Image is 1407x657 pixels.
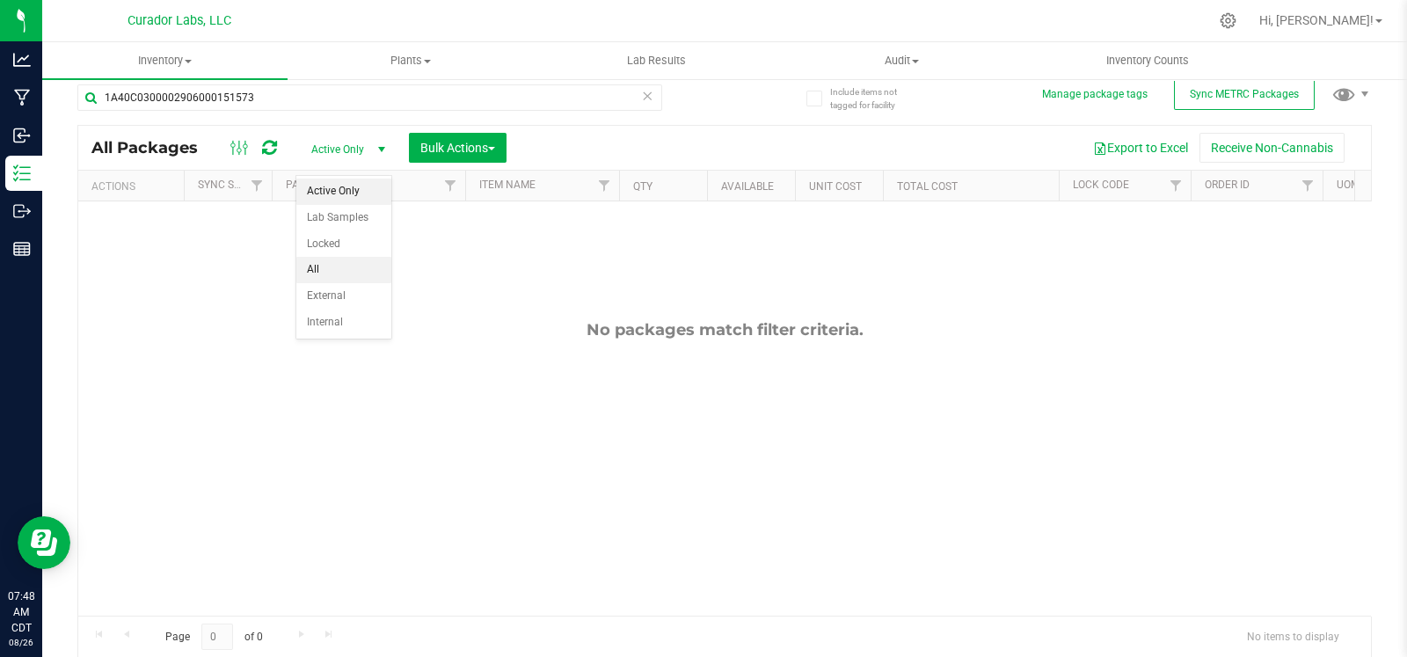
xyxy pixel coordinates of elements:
[1042,87,1148,102] button: Manage package tags
[1082,133,1199,163] button: Export to Excel
[8,636,34,649] p: 08/26
[78,320,1371,339] div: No packages match filter criteria.
[1174,78,1315,110] button: Sync METRC Packages
[288,42,533,79] a: Plants
[13,127,31,144] inline-svg: Inbound
[1190,88,1299,100] span: Sync METRC Packages
[721,180,774,193] a: Available
[590,171,619,201] a: Filter
[1073,179,1129,191] a: Lock Code
[633,180,652,193] a: Qty
[830,85,918,112] span: Include items not tagged for facility
[128,13,231,28] span: Curador Labs, LLC
[42,42,288,79] a: Inventory
[91,180,177,193] div: Actions
[296,205,391,231] li: Lab Samples
[534,42,779,79] a: Lab Results
[1217,12,1239,29] div: Manage settings
[1162,171,1191,201] a: Filter
[91,138,215,157] span: All Packages
[13,240,31,258] inline-svg: Reports
[780,53,1024,69] span: Audit
[296,283,391,310] li: External
[1205,179,1250,191] a: Order Id
[296,310,391,336] li: Internal
[243,171,272,201] a: Filter
[18,516,70,569] iframe: Resource center
[8,588,34,636] p: 07:48 AM CDT
[641,84,653,107] span: Clear
[296,179,391,205] li: Active Only
[13,51,31,69] inline-svg: Analytics
[809,180,862,193] a: Unit Cost
[779,42,1024,79] a: Audit
[436,171,465,201] a: Filter
[420,141,495,155] span: Bulk Actions
[479,179,536,191] a: Item Name
[1083,53,1213,69] span: Inventory Counts
[286,179,346,191] a: Package ID
[1337,179,1360,191] a: UOM
[150,624,277,651] span: Page of 0
[13,89,31,106] inline-svg: Manufacturing
[1259,13,1374,27] span: Hi, [PERSON_NAME]!
[1024,42,1270,79] a: Inventory Counts
[13,202,31,220] inline-svg: Outbound
[603,53,710,69] span: Lab Results
[296,231,391,258] li: Locked
[77,84,662,111] input: Search Package ID, Item Name, SKU, Lot or Part Number...
[42,53,288,69] span: Inventory
[1233,624,1353,650] span: No items to display
[409,133,507,163] button: Bulk Actions
[296,257,391,283] li: All
[1199,133,1345,163] button: Receive Non-Cannabis
[1294,171,1323,201] a: Filter
[897,180,958,193] a: Total Cost
[198,179,266,191] a: Sync Status
[13,164,31,182] inline-svg: Inventory
[288,53,532,69] span: Plants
